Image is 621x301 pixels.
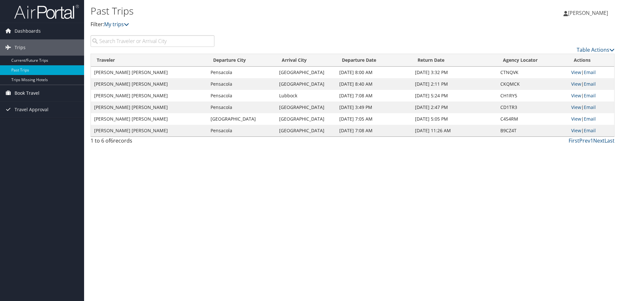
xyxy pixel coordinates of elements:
[276,54,336,67] th: Arrival City: activate to sort column ascending
[276,113,336,125] td: [GEOGRAPHIC_DATA]
[605,137,615,144] a: Last
[91,137,214,148] div: 1 to 6 of records
[584,127,596,134] a: Email
[412,113,497,125] td: [DATE] 5:05 PM
[104,21,129,28] a: My trips
[497,113,568,125] td: C4S4RM
[584,116,596,122] a: Email
[590,137,593,144] a: 1
[276,125,336,136] td: [GEOGRAPHIC_DATA]
[336,90,412,102] td: [DATE] 7:08 AM
[568,102,614,113] td: |
[568,125,614,136] td: |
[571,69,581,75] a: View
[568,78,614,90] td: |
[91,54,207,67] th: Traveler: activate to sort column ascending
[412,125,497,136] td: [DATE] 11:26 AM
[91,102,207,113] td: [PERSON_NAME] [PERSON_NAME]
[207,113,276,125] td: [GEOGRAPHIC_DATA]
[497,54,568,67] th: Agency Locator: activate to sort column ascending
[412,54,497,67] th: Return Date: activate to sort column ascending
[336,67,412,78] td: [DATE] 8:00 AM
[336,78,412,90] td: [DATE] 8:40 AM
[91,20,440,29] p: Filter:
[276,90,336,102] td: Lubbock
[207,54,276,67] th: Departure City: activate to sort column ascending
[276,67,336,78] td: [GEOGRAPHIC_DATA]
[91,113,207,125] td: [PERSON_NAME] [PERSON_NAME]
[563,3,615,23] a: [PERSON_NAME]
[569,137,579,144] a: First
[276,78,336,90] td: [GEOGRAPHIC_DATA]
[568,9,608,16] span: [PERSON_NAME]
[91,125,207,136] td: [PERSON_NAME] [PERSON_NAME]
[497,78,568,90] td: CKQMCK
[207,125,276,136] td: Pensacola
[91,4,440,18] h1: Past Trips
[584,69,596,75] a: Email
[568,113,614,125] td: |
[276,102,336,113] td: [GEOGRAPHIC_DATA]
[336,54,412,67] th: Departure Date: activate to sort column ascending
[110,137,113,144] span: 6
[568,90,614,102] td: |
[568,67,614,78] td: |
[579,137,590,144] a: Prev
[571,92,581,99] a: View
[15,39,26,56] span: Trips
[412,102,497,113] td: [DATE] 2:47 PM
[584,104,596,110] a: Email
[593,137,605,144] a: Next
[15,23,41,39] span: Dashboards
[91,35,214,47] input: Search Traveler or Arrival City
[497,67,568,78] td: CTNQVK
[91,78,207,90] td: [PERSON_NAME] [PERSON_NAME]
[14,4,79,19] img: airportal-logo.png
[584,81,596,87] a: Email
[336,102,412,113] td: [DATE] 3:49 PM
[584,92,596,99] a: Email
[15,85,39,101] span: Book Travel
[412,78,497,90] td: [DATE] 2:11 PM
[497,102,568,113] td: CD1TR3
[571,116,581,122] a: View
[412,67,497,78] td: [DATE] 3:32 PM
[568,54,614,67] th: Actions
[207,102,276,113] td: Pensacola
[15,102,49,118] span: Travel Approval
[207,90,276,102] td: Pensacola
[571,104,581,110] a: View
[91,67,207,78] td: [PERSON_NAME] [PERSON_NAME]
[207,67,276,78] td: Pensacola
[497,90,568,102] td: CH1RY5
[412,90,497,102] td: [DATE] 5:24 PM
[571,81,581,87] a: View
[207,78,276,90] td: Pensacola
[577,46,615,53] a: Table Actions
[91,90,207,102] td: [PERSON_NAME] [PERSON_NAME]
[336,113,412,125] td: [DATE] 7:05 AM
[497,125,568,136] td: B9CZ4T
[336,125,412,136] td: [DATE] 7:08 AM
[571,127,581,134] a: View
